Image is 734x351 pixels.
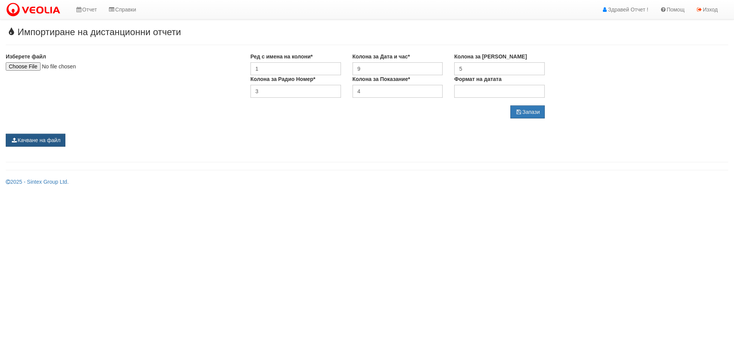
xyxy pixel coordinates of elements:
label: Колона за [PERSON_NAME] [454,53,527,60]
label: Ред с имена на колони* [250,53,313,60]
label: Колона за Радио Номер* [250,75,315,83]
input: Запишете формата с латински букви [454,85,545,98]
label: Формат на датата [454,75,502,83]
label: Колона за Дата и час* [352,53,410,60]
button: Качване на файл [6,134,65,147]
label: Изберете файл [6,53,46,60]
a: 2025 - Sintex Group Ltd. [6,179,69,185]
button: Запази [510,105,545,118]
label: Колона за Показание* [352,75,410,83]
h3: Импортиране на дистанционни отчети [6,27,728,37]
img: VeoliaLogo.png [6,2,64,18]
